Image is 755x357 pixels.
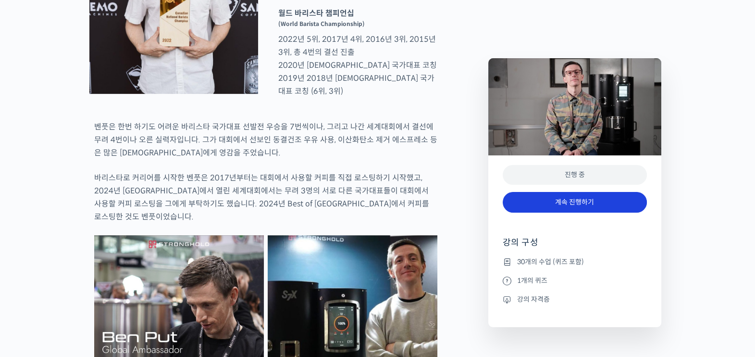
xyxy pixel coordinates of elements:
li: 강의 자격증 [503,293,647,305]
p: 2022년 5위, 2017년 4위, 2016년 3위, 2015년 3위, 총 4번의 결선 진출 2020년 [DEMOGRAPHIC_DATA] 국가대표 코칭 2019년 2018년 ... [273,7,442,98]
sup: (World Barista Championship) [278,20,365,27]
p: 바리스타로 커리어를 시작한 벤풋은 2017년부터는 대회에서 사용할 커피를 직접 로스팅하기 시작했고, 2024년 [GEOGRAPHIC_DATA]에서 열린 세계대회에서는 무려 3... [94,171,437,223]
div: 진행 중 [503,165,647,185]
a: 대화 [63,277,124,301]
h4: 강의 구성 [503,237,647,256]
li: 1개의 퀴즈 [503,275,647,286]
p: 벤풋은 한번 하기도 어려운 바리스타 국가대표 선발전 우승을 7번씩이나, 그리고 나간 세계대회에서 결선에 무려 4번이나 오른 실력자입니다. 그가 대회에서 선보인 동결건조 우유 ... [94,120,437,159]
li: 30개의 수업 (퀴즈 포함) [503,256,647,268]
span: 설정 [149,292,160,299]
a: 계속 진행하기 [503,192,647,213]
span: 대화 [88,292,99,300]
a: 설정 [124,277,185,301]
strong: 월드 바리스타 챔피언십 [278,8,354,18]
span: 홈 [30,292,36,299]
a: 홈 [3,277,63,301]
